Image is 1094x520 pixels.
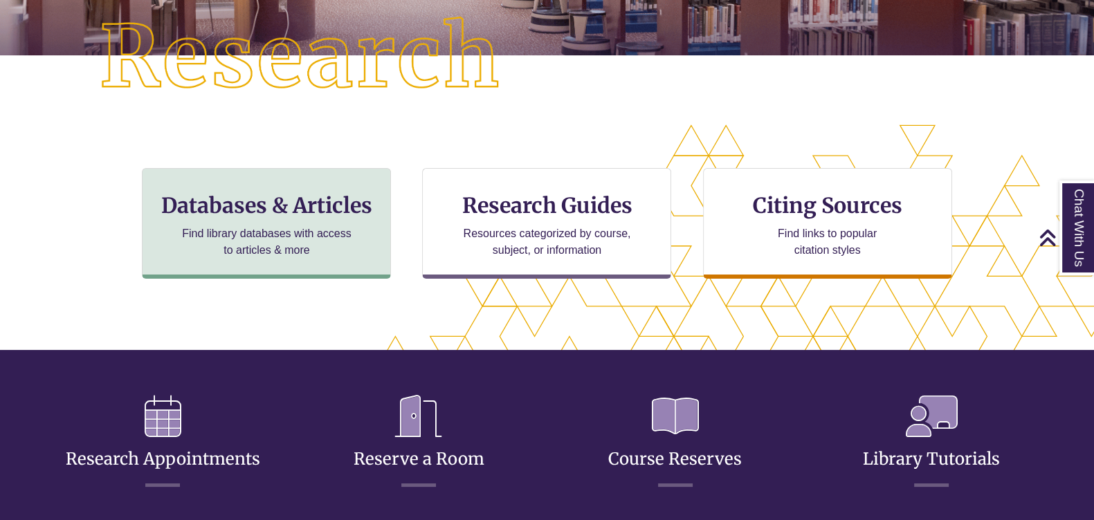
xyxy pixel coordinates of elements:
[354,415,484,470] a: Reserve a Room
[703,168,952,279] a: Citing Sources Find links to popular citation styles
[422,168,671,279] a: Research Guides Resources categorized by course, subject, or information
[743,192,912,219] h3: Citing Sources
[142,168,391,279] a: Databases & Articles Find library databases with access to articles & more
[457,225,637,259] p: Resources categorized by course, subject, or information
[154,192,379,219] h3: Databases & Articles
[66,415,260,470] a: Research Appointments
[863,415,1000,470] a: Library Tutorials
[1039,228,1091,247] a: Back to Top
[434,192,659,219] h3: Research Guides
[760,225,895,259] p: Find links to popular citation styles
[608,415,742,470] a: Course Reserves
[176,225,357,259] p: Find library databases with access to articles & more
